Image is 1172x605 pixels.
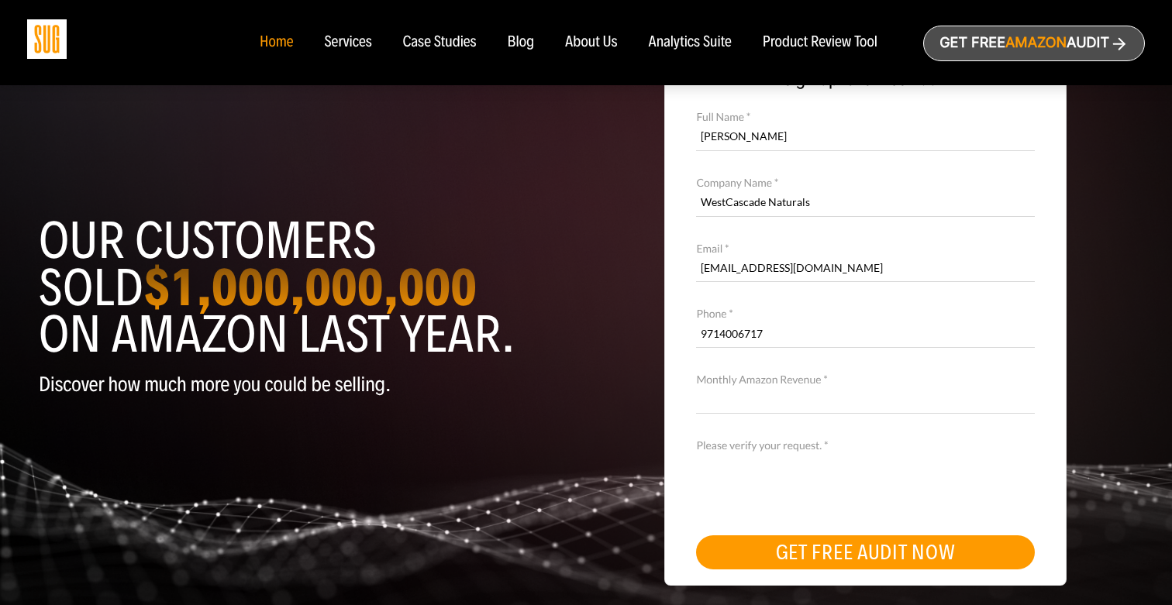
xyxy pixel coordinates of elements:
[696,240,1034,257] label: Email *
[696,387,1034,414] input: Monthly Amazon Revenue *
[508,34,535,51] a: Blog
[403,34,477,51] a: Case Studies
[696,174,1034,191] label: Company Name *
[696,255,1034,282] input: Email *
[1005,35,1067,51] span: Amazon
[763,34,877,51] a: Product Review Tool
[143,256,477,319] strong: $1,000,000,000
[696,108,1034,125] label: Full Name *
[696,535,1034,569] button: GET FREE AUDIT NOW
[696,437,1034,454] label: Please verify your request. *
[565,34,618,51] a: About Us
[696,305,1034,322] label: Phone *
[260,34,293,51] a: Home
[39,218,574,358] h1: Our customers sold on Amazon last year.
[39,373,574,396] p: Discover how much more you could be selling.
[696,123,1034,150] input: Full Name *
[696,189,1034,216] input: Company Name *
[696,452,932,512] iframe: reCAPTCHA
[27,19,67,59] img: Sug
[324,34,371,51] a: Services
[923,26,1145,61] a: Get freeAmazonAudit
[649,34,732,51] a: Analytics Suite
[696,371,1034,388] label: Monthly Amazon Revenue *
[696,321,1034,348] input: Contact Number *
